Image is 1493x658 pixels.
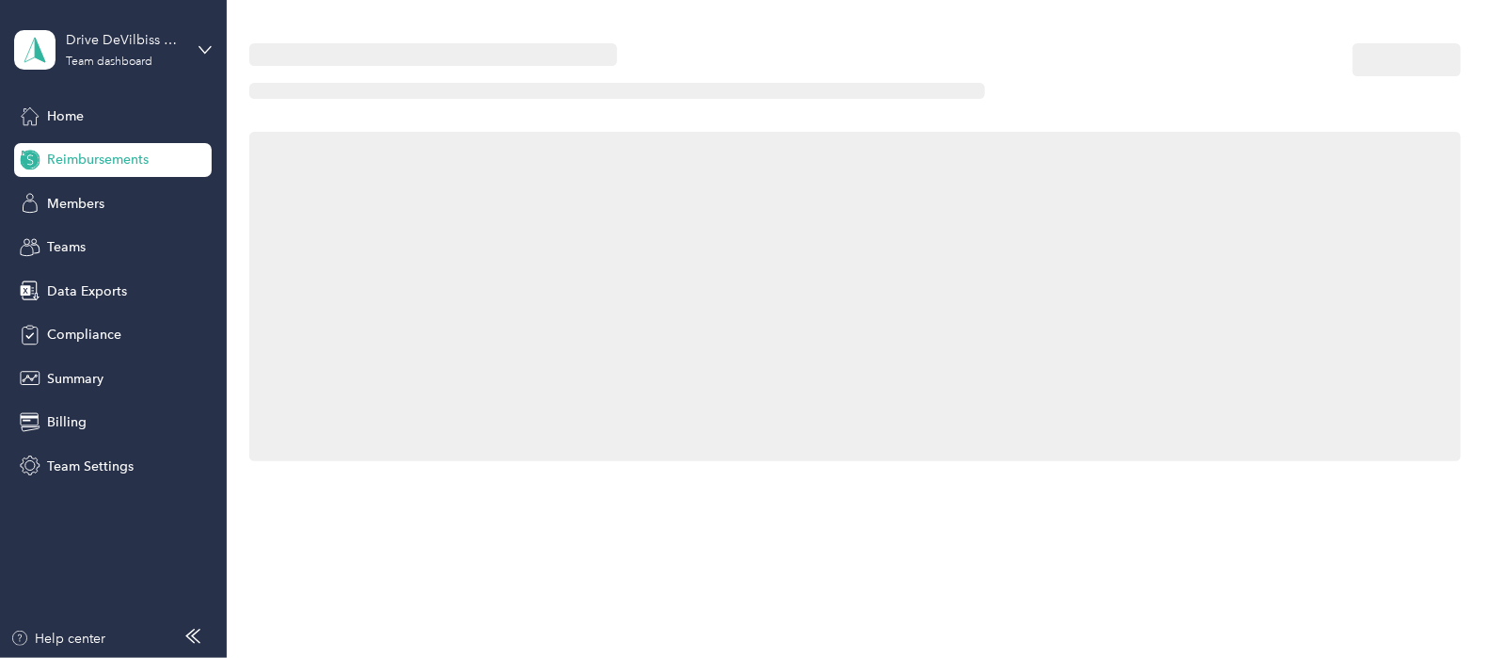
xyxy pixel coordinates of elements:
[47,457,134,476] span: Team Settings
[1388,553,1493,658] iframe: Everlance-gr Chat Button Frame
[47,194,104,214] span: Members
[66,56,152,68] div: Team dashboard
[47,369,103,389] span: Summary
[47,325,121,345] span: Compliance
[47,237,86,257] span: Teams
[66,30,183,50] div: Drive DeVilbiss Healthcare
[47,150,149,169] span: Reimbursements
[47,106,84,126] span: Home
[47,281,127,301] span: Data Exports
[10,629,106,649] button: Help center
[47,412,87,432] span: Billing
